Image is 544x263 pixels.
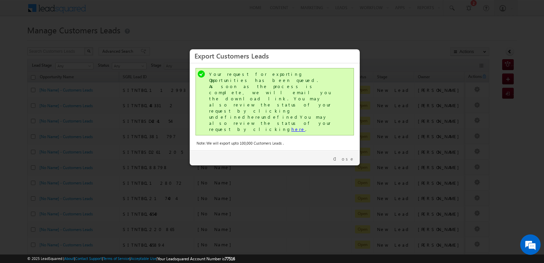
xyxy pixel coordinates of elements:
[64,256,74,261] a: About
[194,50,355,62] h3: Export Customers Leads
[291,126,305,132] a: here
[157,256,235,261] span: Your Leadsquared Account Number is
[197,140,353,146] div: Note: We will export upto 100,000 Customers Leads .
[131,256,156,261] a: Acceptable Use
[75,256,102,261] a: Contact Support
[225,256,235,261] span: 77516
[103,256,130,261] a: Terms of Service
[27,256,235,262] span: © 2025 LeadSquared | | | | |
[209,71,342,132] div: Your request for exporting Opportunities has been queued. As soon as the process is complete, we ...
[333,156,355,162] a: Close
